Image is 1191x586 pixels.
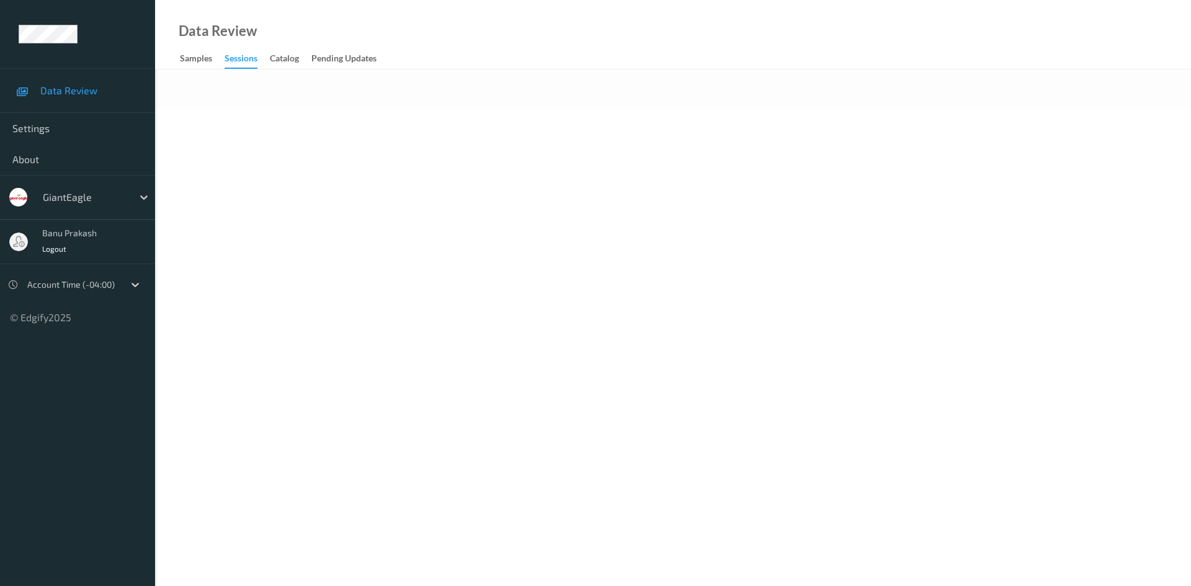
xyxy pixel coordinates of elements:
[311,52,377,68] div: Pending Updates
[180,50,225,68] a: Samples
[180,52,212,68] div: Samples
[270,52,299,68] div: Catalog
[311,50,389,68] a: Pending Updates
[179,25,257,37] div: Data Review
[270,50,311,68] a: Catalog
[225,50,270,69] a: Sessions
[225,52,257,69] div: Sessions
